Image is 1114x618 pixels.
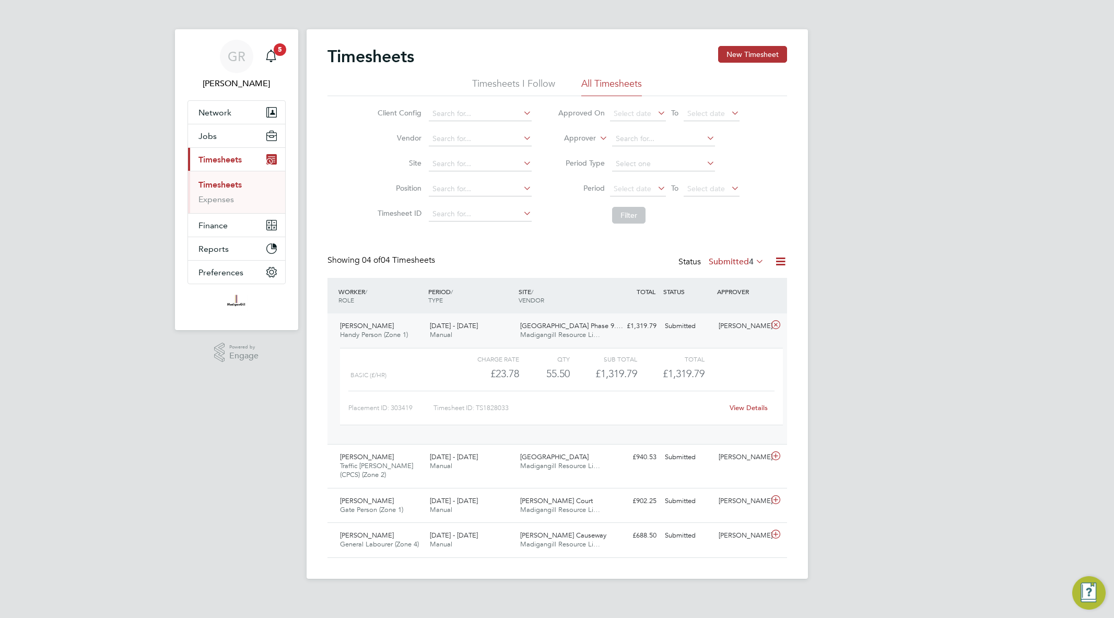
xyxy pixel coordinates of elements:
[558,108,605,118] label: Approved On
[229,352,259,360] span: Engage
[451,365,519,382] div: £23.78
[340,321,394,330] span: [PERSON_NAME]
[274,43,286,56] span: 5
[187,77,286,90] span: Goncalo Rodrigues
[718,46,787,63] button: New Timesheet
[520,461,600,470] span: Madigangill Resource Li…
[430,461,452,470] span: Manual
[426,282,516,309] div: PERIOD
[520,505,600,514] span: Madigangill Resource Li…
[714,527,769,544] div: [PERSON_NAME]
[365,287,367,296] span: /
[668,106,682,120] span: To
[429,182,532,196] input: Search for...
[340,505,403,514] span: Gate Person (Zone 1)
[558,183,605,193] label: Period
[340,330,408,339] span: Handy Person (Zone 1)
[429,157,532,171] input: Search for...
[520,452,589,461] span: [GEOGRAPHIC_DATA]
[687,109,725,118] span: Select date
[520,321,623,330] span: [GEOGRAPHIC_DATA] Phase 9.…
[429,107,532,121] input: Search for...
[336,282,426,309] div: WORKER
[374,133,421,143] label: Vendor
[730,403,768,412] a: View Details
[519,296,544,304] span: VENDOR
[374,108,421,118] label: Client Config
[198,155,242,165] span: Timesheets
[188,124,285,147] button: Jobs
[678,255,766,270] div: Status
[188,171,285,213] div: Timesheets
[714,449,769,466] div: [PERSON_NAME]
[188,261,285,284] button: Preferences
[188,148,285,171] button: Timesheets
[531,287,533,296] span: /
[340,540,419,549] span: General Labourer (Zone 4)
[570,353,637,365] div: Sub Total
[433,400,723,416] div: Timesheet ID: TS1828033
[661,318,715,335] div: Submitted
[451,287,453,296] span: /
[520,330,600,339] span: Madigangill Resource Li…
[472,77,555,96] li: Timesheets I Follow
[214,343,259,363] a: Powered byEngage
[663,367,705,380] span: £1,319.79
[187,295,286,311] a: Go to home page
[188,237,285,260] button: Reports
[520,540,600,549] span: Madigangill Resource Li…
[661,527,715,544] div: Submitted
[549,133,596,144] label: Approver
[430,452,478,461] span: [DATE] - [DATE]
[198,180,242,190] a: Timesheets
[198,220,228,230] span: Finance
[612,157,715,171] input: Select one
[348,400,433,416] div: Placement ID: 303419
[175,29,298,330] nav: Main navigation
[350,371,386,379] span: Basic (£/HR)
[614,184,651,193] span: Select date
[430,496,478,505] span: [DATE] - [DATE]
[198,108,231,118] span: Network
[519,365,570,382] div: 55.50
[340,531,394,540] span: [PERSON_NAME]
[374,183,421,193] label: Position
[188,101,285,124] button: Network
[430,505,452,514] span: Manual
[606,449,661,466] div: £940.53
[374,208,421,218] label: Timesheet ID
[516,282,606,309] div: SITE
[229,343,259,352] span: Powered by
[198,131,217,141] span: Jobs
[198,244,229,254] span: Reports
[637,287,655,296] span: TOTAL
[261,40,282,73] a: 5
[709,256,764,267] label: Submitted
[327,255,437,266] div: Showing
[612,132,715,146] input: Search for...
[430,321,478,330] span: [DATE] - [DATE]
[749,256,754,267] span: 4
[374,158,421,168] label: Site
[362,255,381,265] span: 04 of
[1072,576,1106,610] button: Engage Resource Center
[428,296,443,304] span: TYPE
[198,194,234,204] a: Expenses
[188,214,285,237] button: Finance
[451,353,519,365] div: Charge rate
[612,207,646,224] button: Filter
[429,132,532,146] input: Search for...
[198,267,243,277] span: Preferences
[606,527,661,544] div: £688.50
[362,255,435,265] span: 04 Timesheets
[340,461,413,479] span: Traffic [PERSON_NAME] (CPCS) (Zone 2)
[340,496,394,505] span: [PERSON_NAME]
[668,181,682,195] span: To
[661,282,715,301] div: STATUS
[338,296,354,304] span: ROLE
[614,109,651,118] span: Select date
[558,158,605,168] label: Period Type
[637,353,705,365] div: Total
[340,452,394,461] span: [PERSON_NAME]
[429,207,532,221] input: Search for...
